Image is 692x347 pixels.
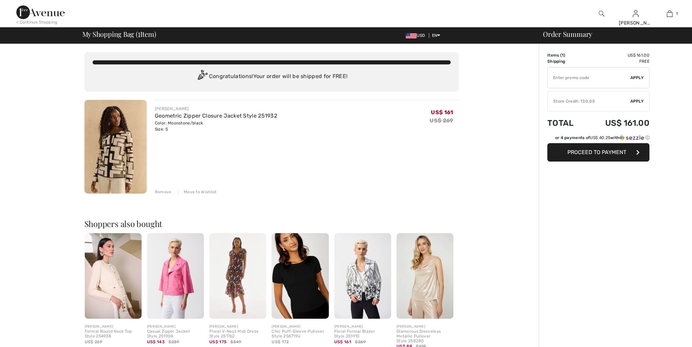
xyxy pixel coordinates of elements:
span: USD [406,33,428,38]
div: Glamorous Sleeveless Metallic Pullover Style 258280 [397,329,453,343]
span: My Shopping Bag ( Item) [82,31,156,37]
span: 1 [562,53,564,58]
img: Geometric Zipper Closure Jacket Style 251932 [84,100,147,194]
img: Floral Formal Blazer Style 251910 [334,233,391,319]
img: Glamorous Sleeveless Metallic Pullover Style 258280 [397,233,453,319]
img: Floral V-Neck Midi Dress Style 251762 [209,233,266,319]
div: Floral Formal Blazer Style 251910 [334,329,391,339]
td: Shipping [547,58,585,64]
img: My Info [633,10,639,18]
div: Formal Round Neck Top Style 254938 [85,329,142,339]
span: US$ 143 [147,340,165,344]
div: [PERSON_NAME] [619,19,652,27]
span: US$ 40.25 [590,135,610,140]
img: My Bag [667,10,673,18]
span: US$ 269 [85,340,102,344]
div: Chic Puff-Sleeve Pullover Style 258719U [272,329,328,339]
td: Items ( ) [547,52,585,58]
div: Remove [155,189,172,195]
div: Color: Moonstone/black Size: S [155,120,277,132]
span: US$ 161 [431,109,453,116]
img: Sezzle [619,135,644,141]
td: Total [547,111,585,135]
div: < Continue Shopping [16,19,58,25]
span: $239 [168,339,179,345]
span: US$ 175 [209,340,226,344]
span: $349 [230,339,241,345]
div: or 4 payments of with [555,135,649,141]
img: Casual Zipper Jacket Style 251908 [147,233,204,319]
img: Formal Round Neck Top Style 254938 [85,233,142,319]
div: Casual Zipper Jacket Style 251908 [147,329,204,339]
span: Apply [630,75,644,81]
h2: Shoppers also bought [84,220,459,228]
td: Free [585,58,649,64]
div: [PERSON_NAME] [209,324,266,329]
div: [PERSON_NAME] [272,324,328,329]
span: 1 [138,29,140,38]
a: 1 [653,10,686,18]
div: [PERSON_NAME] [397,324,453,329]
span: US$ 161 [334,340,351,344]
div: or 4 payments ofUS$ 40.25withSezzle Click to learn more about Sezzle [547,135,649,143]
span: EN [432,33,440,38]
div: [PERSON_NAME] [334,324,391,329]
div: [PERSON_NAME] [85,324,142,329]
div: Floral V-Neck Midi Dress Style 251762 [209,329,266,339]
div: [PERSON_NAME] [147,324,204,329]
span: Apply [630,98,644,104]
div: Order Summary [535,31,688,37]
img: search the website [599,10,605,18]
a: Sign In [633,10,639,17]
div: [PERSON_NAME] [155,106,277,112]
td: US$ 161.00 [585,111,649,135]
img: Congratulation2.svg [195,70,209,84]
div: Congratulations! Your order will be shipped for FREE! [93,70,451,84]
button: Proceed to Payment [547,143,649,162]
img: US Dollar [406,33,417,39]
td: US$ 161.00 [585,52,649,58]
div: Store Credit: 130.05 [548,98,630,104]
img: Chic Puff-Sleeve Pullover Style 258719U [272,233,328,319]
input: Promo code [548,67,630,88]
a: Geometric Zipper Closure Jacket Style 251932 [155,112,277,119]
span: US$ 172 [272,340,289,344]
span: Proceed to Payment [567,149,626,155]
div: Move to Wishlist [178,189,217,195]
span: 1 [676,11,678,17]
img: 1ère Avenue [16,5,65,19]
span: $269 [355,339,366,345]
s: US$ 269 [430,117,453,124]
